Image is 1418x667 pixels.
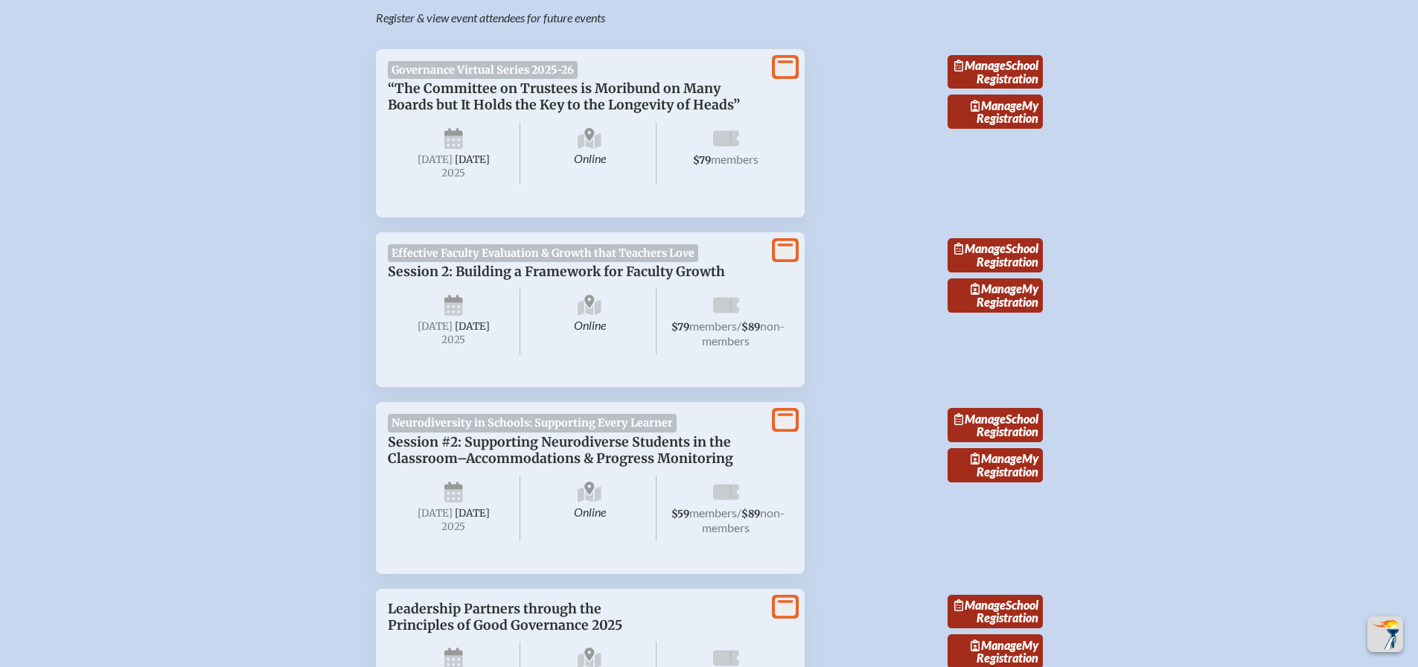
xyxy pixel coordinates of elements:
[737,505,741,520] span: /
[954,412,1006,426] span: Manage
[388,601,622,634] span: Leadership Partners through the Principles of Good Governance 2025
[948,238,1043,272] a: ManageSchool Registration
[388,61,578,79] span: Governance Virtual Series 2025-26
[418,507,453,520] span: [DATE]
[971,451,1022,465] span: Manage
[388,434,733,467] span: Session #2: Supporting Neurodiverse Students in the Classroom–Accommodations & Progress Monitoring
[954,241,1006,255] span: Manage
[388,414,677,432] span: Neurodiversity in Schools: Supporting Every Learner
[418,320,453,333] span: [DATE]
[671,508,689,520] span: $59
[741,508,760,520] span: $89
[1370,619,1400,649] img: To the top
[954,58,1006,72] span: Manage
[948,595,1043,629] a: ManageSchool Registration
[455,320,490,333] span: [DATE]
[523,122,657,185] span: Online
[948,408,1043,442] a: ManageSchool Registration
[954,598,1006,612] span: Manage
[388,264,725,280] span: Session 2: Building a Framework for Faculty Growth
[971,638,1022,652] span: Manage
[388,244,699,262] span: Effective Faculty Evaluation & Growth that Teachers Love
[388,80,740,113] span: “The Committee on Trustees is Moribund on Many Boards but It Holds the Key to the Longevity of He...
[455,507,490,520] span: [DATE]
[523,476,657,541] span: Online
[737,319,741,333] span: /
[711,152,758,166] span: members
[689,505,737,520] span: members
[971,98,1022,112] span: Manage
[400,334,508,345] span: 2025
[948,448,1043,482] a: ManageMy Registration
[971,281,1022,296] span: Manage
[689,319,737,333] span: members
[948,95,1043,129] a: ManageMy Registration
[741,321,760,333] span: $89
[948,55,1043,89] a: ManageSchool Registration
[455,153,490,166] span: [DATE]
[1367,616,1403,652] button: Scroll Top
[418,153,453,166] span: [DATE]
[400,167,508,179] span: 2025
[693,154,711,167] span: $79
[671,321,689,333] span: $79
[400,521,508,532] span: 2025
[376,10,769,25] p: Register & view event attendees for future events
[948,278,1043,313] a: ManageMy Registration
[523,289,657,354] span: Online
[702,319,785,348] span: non-members
[702,505,785,534] span: non-members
